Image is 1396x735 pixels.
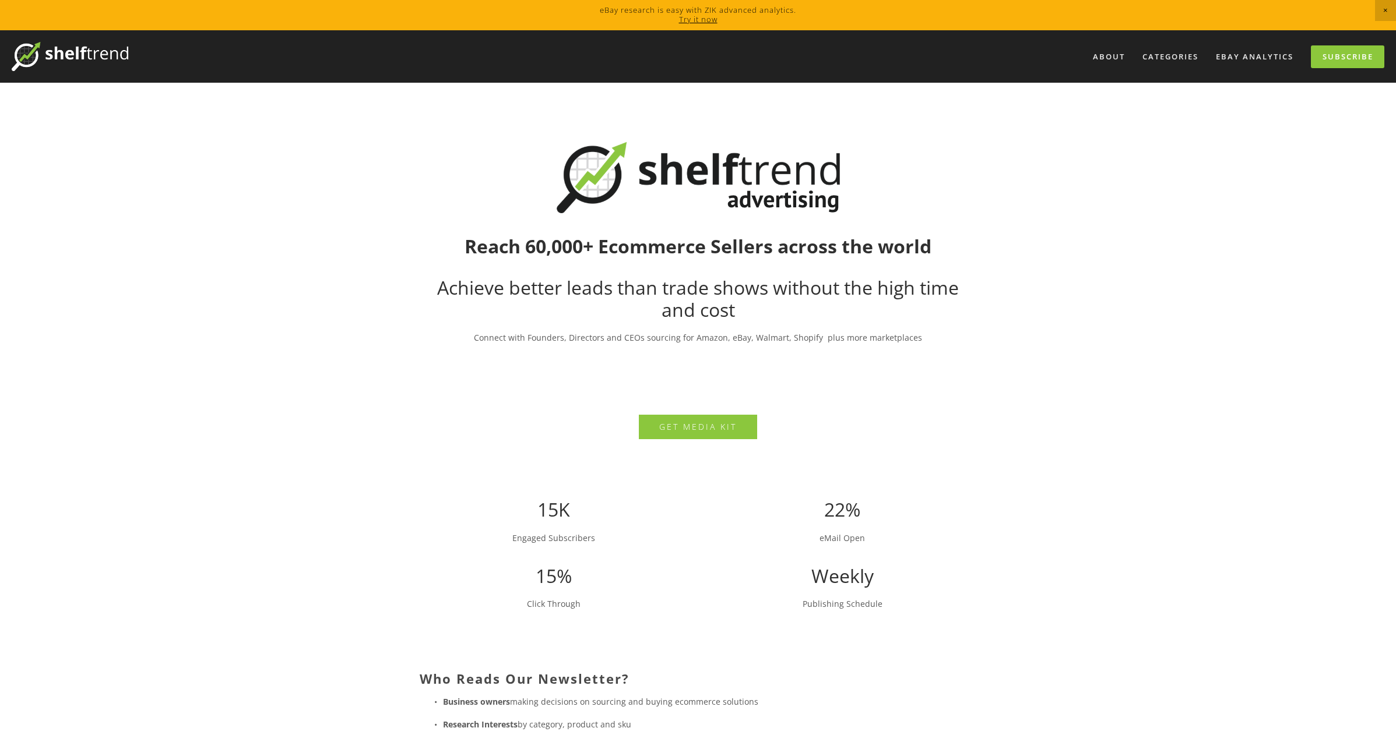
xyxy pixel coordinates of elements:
[420,596,688,611] p: Click Through
[420,670,630,687] strong: Who Reads Our Newsletter?
[1208,47,1301,66] a: eBay Analytics
[1085,47,1133,66] a: About
[12,42,128,71] img: ShelfTrend
[420,596,977,611] p: Publishing Schedule
[420,277,977,321] h1: Achieve better leads than trade shows without the high time and cost
[465,234,931,259] strong: Reach 60,000+ Ecommerce Sellers across the world
[443,717,977,732] p: by category, product and sku
[708,499,977,521] h1: 22%
[679,14,718,24] a: Try it now
[443,694,977,709] p: making decisions on sourcing and buying ecommerce solutions
[420,531,977,545] p: Engaged Subscribers
[420,330,977,345] p: Connect with Founders, Directors and CEOs sourcing for Amazon, eBay, Walmart, Shopify plus more m...
[420,499,977,521] h1: 15K
[639,415,757,439] button: Get Media Kit
[708,531,977,545] p: eMail Open
[420,565,977,587] h1: Weekly
[1311,45,1384,68] a: Subscribe
[1135,47,1206,66] div: Categories
[443,696,510,707] strong: Business owners
[420,565,688,587] h1: 15%
[443,719,518,730] strong: Research Interests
